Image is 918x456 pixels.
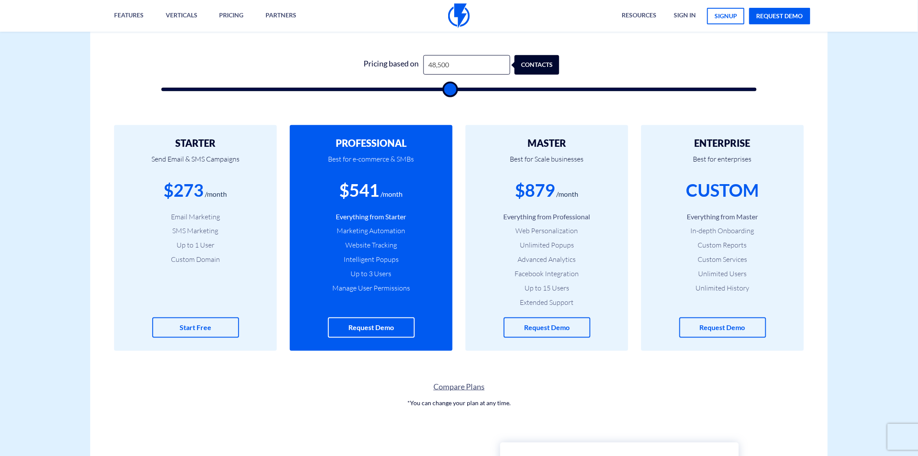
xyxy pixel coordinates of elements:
[127,226,264,236] li: SMS Marketing
[381,189,403,199] div: /month
[686,178,759,203] div: CUSTOM
[127,212,264,222] li: Email Marketing
[679,317,766,338] a: Request Demo
[479,138,615,149] h2: MASTER
[127,240,264,250] li: Up to 1 User
[654,138,791,149] h2: ENTERPRISE
[164,178,204,203] div: $273
[654,240,791,250] li: Custom Reports
[654,283,791,293] li: Unlimited History
[707,8,744,24] a: signup
[504,317,590,338] a: Request Demo
[654,254,791,264] li: Custom Services
[479,254,615,264] li: Advanced Analytics
[479,212,615,222] li: Everything from Professional
[479,297,615,307] li: Extended Support
[479,269,615,279] li: Facebook Integration
[654,226,791,236] li: In-depth Onboarding
[303,254,439,264] li: Intelligent Popups
[90,381,828,393] a: Compare Plans
[749,8,810,24] a: request demo
[303,283,439,293] li: Manage User Permissions
[654,212,791,222] li: Everything from Master
[205,189,227,199] div: /month
[479,226,615,236] li: Web Personalization
[479,283,615,293] li: Up to 15 Users
[127,254,264,264] li: Custom Domain
[479,149,615,178] p: Best for Scale businesses
[654,269,791,279] li: Unlimited Users
[340,178,380,203] div: $541
[328,317,415,338] a: Request Demo
[303,138,439,149] h2: PROFESSIONAL
[127,138,264,149] h2: STARTER
[358,55,423,75] div: Pricing based on
[303,212,439,222] li: Everything from Starter
[303,240,439,250] li: Website Tracking
[127,149,264,178] p: Send Email & SMS Campaigns
[515,178,555,203] div: $879
[303,226,439,236] li: Marketing Automation
[557,189,579,199] div: /month
[520,55,564,75] div: contacts
[152,317,239,338] a: Start Free
[479,240,615,250] li: Unlimited Popups
[303,269,439,279] li: Up to 3 Users
[654,149,791,178] p: Best for enterprises
[90,399,828,408] p: *You can change your plan at any time.
[303,149,439,178] p: Best for e-commerce & SMBs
